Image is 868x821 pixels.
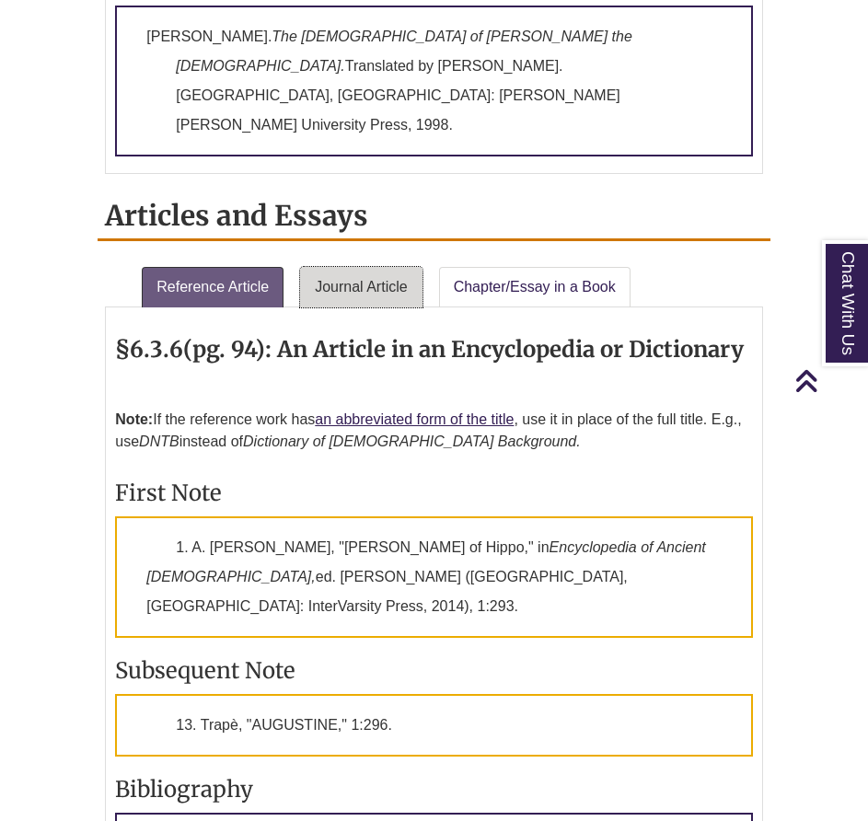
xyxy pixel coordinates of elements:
[176,29,632,74] em: The [DEMOGRAPHIC_DATA] of [PERSON_NAME] the [DEMOGRAPHIC_DATA].
[439,267,631,307] a: Chapter/Essay in a Book
[146,539,705,584] em: Encyclopedia of Ancient [DEMOGRAPHIC_DATA],
[794,368,863,393] a: Back to Top
[115,479,752,507] h3: First Note
[115,401,752,460] p: If the reference work has , use it in place of the full title. E.g., use instead of
[115,694,752,757] p: 13. Trapè, "AUGUSTINE," 1:296.
[115,335,183,364] strong: §6.3.6
[115,775,752,804] h3: Bibliography
[115,6,752,156] p: [PERSON_NAME]. Translated by [PERSON_NAME]. [GEOGRAPHIC_DATA], [GEOGRAPHIC_DATA]: [PERSON_NAME] [...
[300,267,422,307] a: Journal Article
[115,411,153,427] strong: Note:
[115,516,752,638] p: 1. A. [PERSON_NAME], "[PERSON_NAME] of Hippo," in ed. [PERSON_NAME] ([GEOGRAPHIC_DATA], [GEOGRAPH...
[115,656,752,685] h3: Subsequent Note
[315,411,514,427] a: an abbreviated form of the title
[142,267,284,307] a: Reference Article
[183,335,744,364] strong: (pg. 94): An Article in an Encyclopedia or Dictionary
[139,434,179,449] em: DNTB
[243,434,581,449] em: Dictionary of [DEMOGRAPHIC_DATA] Background.
[98,192,770,241] h2: Articles and Essays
